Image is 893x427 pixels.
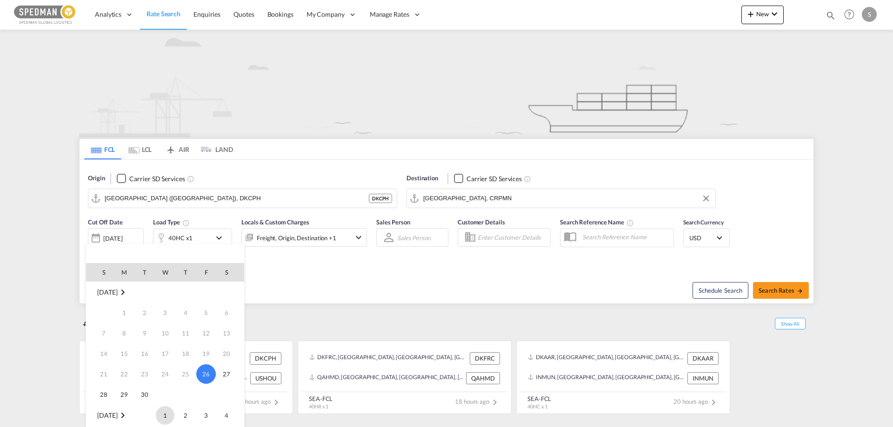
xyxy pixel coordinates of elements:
td: Friday September 12 2025 [196,323,216,343]
td: Monday September 29 2025 [114,384,134,405]
td: Friday September 26 2025 [196,364,216,384]
td: Friday September 19 2025 [196,343,216,364]
td: Thursday September 25 2025 [175,364,196,384]
td: Thursday September 11 2025 [175,323,196,343]
td: Saturday September 13 2025 [216,323,244,343]
span: 2 [176,406,195,425]
td: Sunday September 28 2025 [86,384,114,405]
th: M [114,263,134,282]
td: Monday September 8 2025 [114,323,134,343]
tr: Week 1 [86,302,244,323]
tr: Week 1 [86,405,244,426]
span: 30 [135,385,154,404]
tr: Week 2 [86,323,244,343]
th: S [86,263,114,282]
span: 27 [217,365,236,383]
tr: Week undefined [86,282,244,303]
td: Tuesday September 9 2025 [134,323,155,343]
td: Tuesday September 30 2025 [134,384,155,405]
td: Thursday October 2 2025 [175,405,196,426]
td: Tuesday September 2 2025 [134,302,155,323]
td: Sunday September 7 2025 [86,323,114,343]
span: 3 [197,406,215,425]
td: Sunday September 21 2025 [86,364,114,384]
td: Saturday September 20 2025 [216,343,244,364]
td: Thursday September 18 2025 [175,343,196,364]
td: Wednesday October 1 2025 [155,405,175,426]
span: [DATE] [97,411,117,419]
th: S [216,263,244,282]
td: Monday September 1 2025 [114,302,134,323]
td: September 2025 [86,282,244,303]
md-calendar: Calendar [86,263,244,427]
span: 29 [115,385,133,404]
span: 26 [196,364,216,384]
td: Saturday September 6 2025 [216,302,244,323]
tr: Week 4 [86,364,244,384]
td: Monday September 15 2025 [114,343,134,364]
tr: Week 5 [86,384,244,405]
td: Wednesday September 24 2025 [155,364,175,384]
td: Friday September 5 2025 [196,302,216,323]
span: 28 [94,385,113,404]
td: Friday October 3 2025 [196,405,216,426]
td: Wednesday September 10 2025 [155,323,175,343]
td: Saturday October 4 2025 [216,405,244,426]
tr: Week 3 [86,343,244,364]
td: Saturday September 27 2025 [216,364,244,384]
td: Tuesday September 23 2025 [134,364,155,384]
th: T [175,263,196,282]
th: F [196,263,216,282]
span: [DATE] [97,288,117,296]
span: 1 [156,406,174,425]
td: Monday September 22 2025 [114,364,134,384]
span: 4 [217,406,236,425]
td: Thursday September 4 2025 [175,302,196,323]
td: Sunday September 14 2025 [86,343,114,364]
th: T [134,263,155,282]
td: Wednesday September 17 2025 [155,343,175,364]
td: Wednesday September 3 2025 [155,302,175,323]
td: Tuesday September 16 2025 [134,343,155,364]
td: October 2025 [86,405,155,426]
th: W [155,263,175,282]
